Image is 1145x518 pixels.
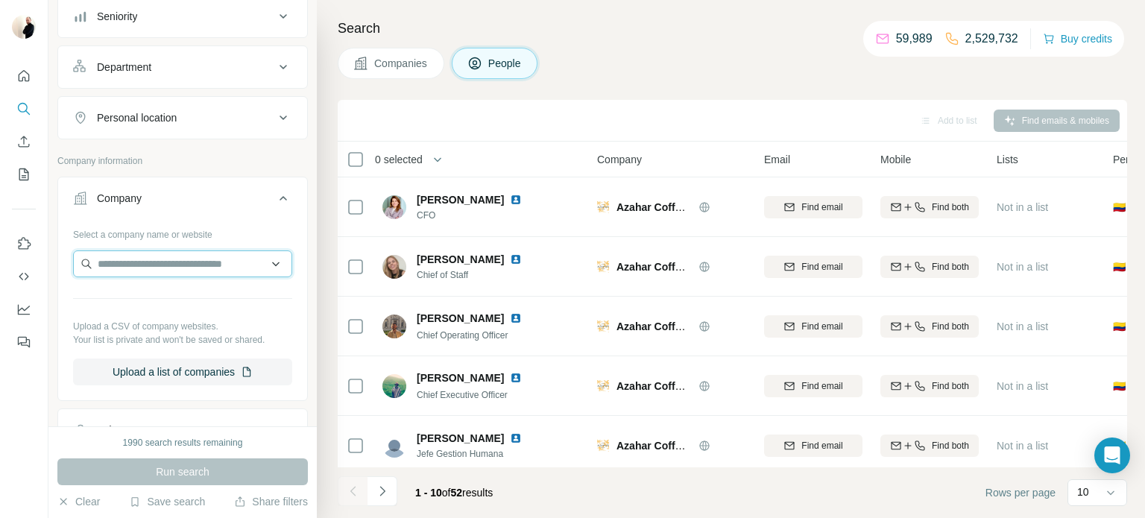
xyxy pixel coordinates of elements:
button: Enrich CSV [12,128,36,155]
p: 59,989 [896,30,933,48]
img: Logo of Azahar Coffee Company [597,380,609,392]
button: Find email [764,256,862,278]
span: Company [597,152,642,167]
img: LinkedIn logo [510,253,522,265]
span: 🇨🇴 [1113,259,1126,274]
div: Company [97,191,142,206]
button: Save search [129,494,205,509]
span: 🇨🇴 [1113,200,1126,215]
button: Find email [764,196,862,218]
span: 🇨🇴 [1113,319,1126,334]
span: Find both [932,260,969,274]
img: LinkedIn logo [510,194,522,206]
button: My lists [12,161,36,188]
button: Company [58,180,307,222]
img: LinkedIn logo [510,372,522,384]
button: Find both [880,256,979,278]
button: Share filters [234,494,308,509]
span: Email [764,152,790,167]
span: Find both [932,379,969,393]
button: Buy credits [1043,28,1112,49]
button: Dashboard [12,296,36,323]
p: 10 [1077,484,1089,499]
img: LinkedIn logo [510,432,522,444]
p: 2,529,732 [965,30,1018,48]
span: Companies [374,56,429,71]
span: Find email [801,320,842,333]
span: People [488,56,523,71]
span: Azahar Coffee Company [616,380,737,392]
span: results [415,487,493,499]
img: Logo of Azahar Coffee Company [597,201,609,213]
span: Not in a list [997,440,1048,452]
span: Not in a list [997,380,1048,392]
span: Find email [801,260,842,274]
span: Find both [932,200,969,214]
span: Not in a list [997,261,1048,273]
button: Use Surfe on LinkedIn [12,230,36,257]
button: Find both [880,315,979,338]
button: Find email [764,315,862,338]
span: Azahar Coffee Company [616,261,737,273]
span: Chief of Staff [417,268,540,282]
span: Not in a list [997,201,1048,213]
img: Logo of Azahar Coffee Company [597,261,609,273]
button: Navigate to next page [368,476,397,506]
span: Find email [801,379,842,393]
span: 🇨🇴 [1113,379,1126,394]
img: Avatar [382,255,406,279]
span: [PERSON_NAME] [417,192,504,207]
img: Avatar [382,434,406,458]
button: Find both [880,375,979,397]
span: [PERSON_NAME] [417,431,504,446]
button: Industry [58,412,307,448]
p: Company information [57,154,308,168]
span: Find email [801,439,842,452]
span: Chief Executive Officer [417,390,508,400]
button: Find email [764,375,862,397]
span: [PERSON_NAME] [417,370,504,385]
button: Upload a list of companies [73,359,292,385]
span: Jefe Gestion Humana [417,447,540,461]
span: [PERSON_NAME] [417,252,504,267]
div: Seniority [97,9,137,24]
span: Find both [932,439,969,452]
button: Find both [880,196,979,218]
button: Use Surfe API [12,263,36,290]
span: CFO [417,209,540,222]
button: Clear [57,494,100,509]
button: Find email [764,435,862,457]
div: Select a company name or website [73,222,292,241]
span: [PERSON_NAME] [417,311,504,326]
div: Industry [97,423,134,438]
span: 1 - 10 [415,487,442,499]
span: Chief Operating Officer [417,330,508,341]
span: Lists [997,152,1018,167]
button: Feedback [12,329,36,356]
button: Find both [880,435,979,457]
img: Avatar [12,15,36,39]
button: Personal location [58,100,307,136]
span: Azahar Coffee Company [616,201,737,213]
span: Mobile [880,152,911,167]
span: Find both [932,320,969,333]
span: Not in a list [997,320,1048,332]
span: 0 selected [375,152,423,167]
div: 1990 search results remaining [123,436,243,449]
span: Rows per page [985,485,1056,500]
div: Open Intercom Messenger [1094,438,1130,473]
h4: Search [338,18,1127,39]
span: Find email [801,200,842,214]
button: Department [58,49,307,85]
img: Logo of Azahar Coffee Company [597,320,609,332]
img: LinkedIn logo [510,312,522,324]
img: Avatar [382,195,406,219]
img: Avatar [382,315,406,338]
button: Quick start [12,63,36,89]
button: Search [12,95,36,122]
p: Your list is private and won't be saved or shared. [73,333,292,347]
p: Upload a CSV of company websites. [73,320,292,333]
span: Azahar Coffee Company [616,320,737,332]
img: Logo of Azahar Coffee Company [597,440,609,452]
img: Avatar [382,374,406,398]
